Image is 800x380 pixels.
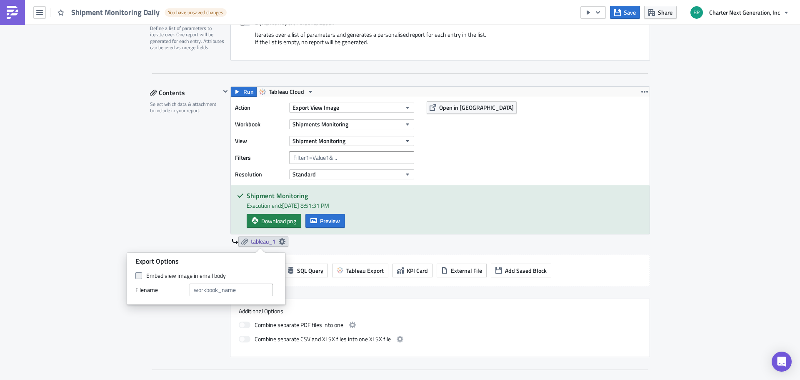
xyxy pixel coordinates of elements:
[238,237,288,247] a: tableau_1
[239,31,641,52] div: Iterates over a list of parameters and generates a personalised report for each entry in the list...
[289,103,414,113] button: Export View Image
[292,136,345,145] span: Shipment Monitoring
[235,118,285,131] label: Workbook
[220,86,230,96] button: Hide content
[505,266,547,275] span: Add Saved Block
[772,352,792,372] div: Open Intercom Messenger
[251,238,276,245] span: tableau_1
[255,320,343,330] span: Combine separate PDF files into one
[289,169,414,179] button: Standard
[3,13,355,26] a: [EMAIL_ADDRESS][DOMAIN_NAME]
[297,266,323,275] span: SQL Query
[407,266,428,275] span: KPI Card
[255,334,391,344] span: Combine separate CSV and XLSX files into one XLSX file
[243,87,254,97] span: Run
[135,257,277,266] div: Export Options
[289,136,414,146] button: Shipment Monitoring
[235,151,285,164] label: Filters
[135,284,185,296] label: Filenam﻿e
[332,264,388,277] button: Tableau Export
[3,44,398,48] h6: Sys:PM
[289,151,414,164] input: Filter1=Value1&...
[437,264,487,277] button: External File
[135,272,277,279] label: Embed view image in email body
[3,3,398,62] body: Rich Text Area. Press ALT-0 for help.
[190,284,273,296] input: workbook_name
[451,266,482,275] span: External File
[283,264,328,277] button: SQL Query
[3,58,398,62] h6: WF: Shipment Monitoring Daily
[292,103,339,112] span: Export View Image
[150,86,220,99] div: Contents
[709,8,780,17] span: Charter Next Generation, Inc
[168,9,223,16] span: You have unsaved changes
[392,264,432,277] button: KPI Card
[231,87,257,97] button: Run
[305,214,345,228] button: Preview
[3,3,398,10] p: This report is part of our automated analytics distribution to keep your team informed with up-to...
[690,5,704,20] img: Avatar
[320,216,340,225] span: Preview
[71,8,160,17] span: Shipment Monitoring Daily
[439,103,514,112] span: Open in [GEOGRAPHIC_DATA]
[610,6,640,19] button: Save
[292,120,348,128] span: Shipments Monitoring
[6,6,19,19] img: PushMetrics
[256,87,317,97] button: Tableau Cloud
[346,266,384,275] span: Tableau Export
[685,3,794,22] button: Charter Next Generation, Inc
[247,214,301,228] a: Download png
[235,101,285,114] label: Action
[292,170,316,179] span: Standard
[150,101,220,114] div: Select which data & attachment to include in your report.
[239,307,641,315] label: Additional Options
[3,13,398,26] p: If you need to update the recipient list—whether to add or remove users—please forward this email...
[658,8,672,17] span: Share
[644,6,677,19] button: Share
[261,216,296,225] span: Download png
[235,135,285,147] label: View
[427,101,517,114] button: Open in [GEOGRAPHIC_DATA]
[491,264,551,277] button: Add Saved Block
[150,25,225,51] div: Define a list of parameters to iterate over. One report will be generated for each entry. Attribu...
[247,192,643,199] h5: Shipment Monitoring
[247,201,643,210] div: Execution end: [DATE] 8:51:31 PM
[269,87,304,97] span: Tableau Cloud
[624,8,636,17] span: Save
[235,168,285,181] label: Resolution
[289,119,414,129] button: Shipments Monitoring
